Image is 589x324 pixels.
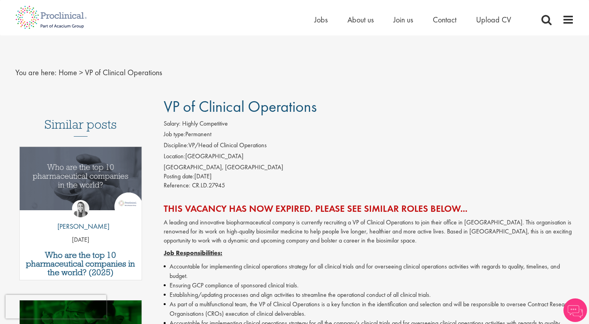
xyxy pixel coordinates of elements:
[164,262,574,281] li: Accountable for implementing clinical operations strategy for all clinical trials and for oversee...
[85,67,162,78] span: VP of Clinical Operations
[164,119,181,128] label: Salary:
[164,204,574,214] h2: This vacancy has now expired. Please see similar roles below...
[15,67,57,78] span: You are here:
[164,96,317,117] span: VP of Clinical Operations
[164,152,185,161] label: Location:
[347,15,374,25] a: About us
[52,200,109,235] a: Hannah Burke [PERSON_NAME]
[164,130,185,139] label: Job type:
[164,152,574,163] li: [GEOGRAPHIC_DATA]
[164,130,574,141] li: Permanent
[20,147,142,210] img: Top 10 pharmaceutical companies in the world 2025
[164,281,574,290] li: Ensuring GCP compliance of sponsored clinical trials.
[314,15,328,25] a: Jobs
[563,298,587,322] img: Chatbot
[44,118,117,137] h3: Similar posts
[182,119,228,128] span: Highly Competitive
[20,235,142,244] p: [DATE]
[164,181,190,190] label: Reference:
[79,67,83,78] span: >
[164,141,574,152] li: VP/Head of Clinical Operations
[164,290,574,300] li: Establishing/updating processes and align activities to streamline the operational conduct of all...
[20,147,142,217] a: Link to a post
[24,251,138,277] a: Who are the top 10 pharmaceutical companies in the world? (2025)
[393,15,413,25] a: Join us
[164,249,222,257] span: Job Responsibilities:
[192,181,225,189] span: CR.LD.27945
[72,200,89,217] img: Hannah Burke
[164,172,194,180] span: Posting date:
[164,218,574,245] p: A leading and innovative biopharmaceutical company is currently recruiting a VP of Clinical Opera...
[164,300,574,318] li: As part of a multifunctional team, the VP of Clinical Operations is a key function in the identif...
[476,15,511,25] a: Upload CV
[6,295,106,318] iframe: reCAPTCHA
[433,15,456,25] a: Contact
[164,141,188,150] label: Discipline:
[164,172,574,181] div: [DATE]
[52,221,109,231] p: [PERSON_NAME]
[59,67,77,78] a: breadcrumb link
[164,163,574,172] div: [GEOGRAPHIC_DATA], [GEOGRAPHIC_DATA]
